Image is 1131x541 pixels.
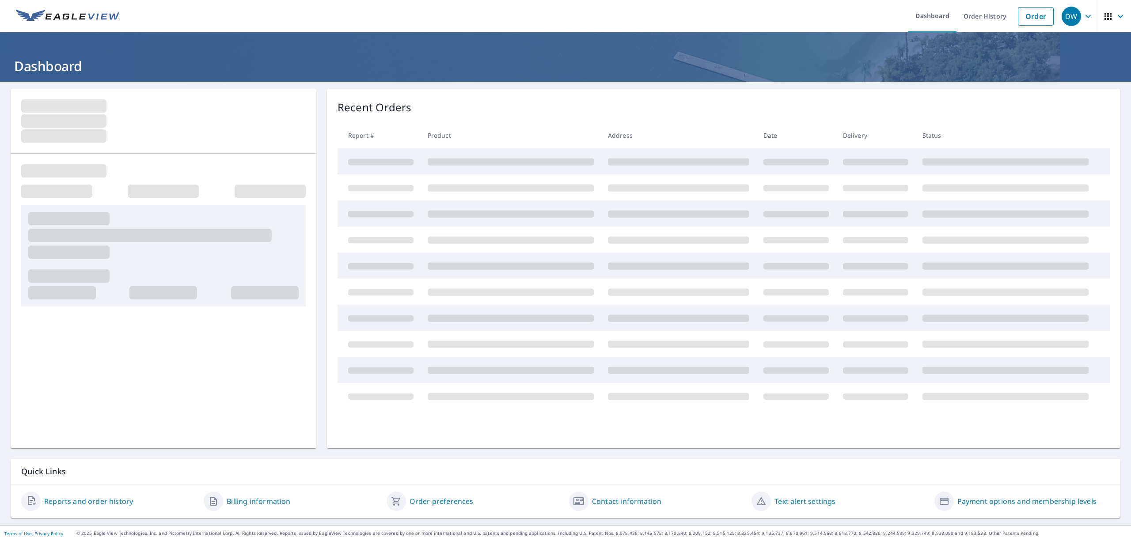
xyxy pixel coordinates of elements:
th: Status [915,122,1096,148]
p: Recent Orders [338,99,412,115]
a: Terms of Use [4,530,32,537]
a: Reports and order history [44,496,133,507]
th: Delivery [836,122,915,148]
h1: Dashboard [11,57,1120,75]
th: Address [601,122,756,148]
p: Quick Links [21,466,1110,477]
p: | [4,531,63,536]
div: DW [1062,7,1081,26]
th: Product [421,122,601,148]
a: Order [1018,7,1054,26]
a: Billing information [227,496,290,507]
a: Payment options and membership levels [957,496,1097,507]
a: Contact information [592,496,661,507]
a: Privacy Policy [34,530,63,537]
a: Text alert settings [774,496,835,507]
p: © 2025 Eagle View Technologies, Inc. and Pictometry International Corp. All Rights Reserved. Repo... [76,530,1127,537]
a: Order preferences [410,496,474,507]
img: EV Logo [16,10,120,23]
th: Date [756,122,836,148]
th: Report # [338,122,421,148]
